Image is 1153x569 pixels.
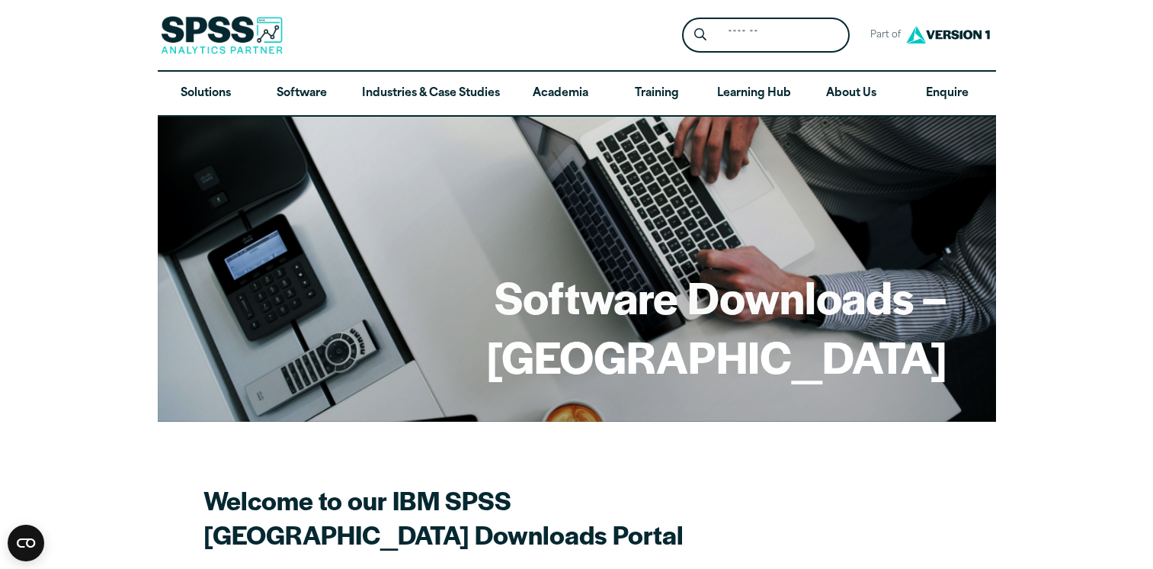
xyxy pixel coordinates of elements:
button: Open CMP widget [8,525,44,561]
svg: Search magnifying glass icon [694,28,706,41]
a: Academia [512,72,608,116]
h2: Welcome to our IBM SPSS [GEOGRAPHIC_DATA] Downloads Portal [203,483,737,551]
h1: Software Downloads – [GEOGRAPHIC_DATA] [207,267,947,385]
a: Enquire [899,72,995,116]
button: Search magnifying glass icon [686,21,714,50]
a: Training [608,72,704,116]
a: About Us [803,72,899,116]
a: Learning Hub [705,72,803,116]
nav: Desktop version of site main menu [158,72,996,116]
a: Industries & Case Studies [350,72,512,116]
form: Site Header Search Form [682,18,850,53]
span: Part of [862,24,902,47]
a: Solutions [158,72,254,116]
a: Software [254,72,350,116]
img: Version1 Logo [902,21,994,49]
img: SPSS Analytics Partner [161,16,283,54]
